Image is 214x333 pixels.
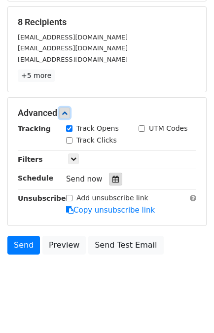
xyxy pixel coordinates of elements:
[76,193,148,203] label: Add unsubscribe link
[66,206,155,215] a: Copy unsubscribe link
[76,135,117,146] label: Track Clicks
[18,70,55,82] a: +5 more
[18,194,66,202] strong: Unsubscribe
[18,44,128,52] small: [EMAIL_ADDRESS][DOMAIN_NAME]
[76,123,119,134] label: Track Opens
[18,125,51,133] strong: Tracking
[7,236,40,255] a: Send
[149,123,187,134] label: UTM Codes
[18,17,196,28] h5: 8 Recipients
[18,108,196,118] h5: Advanced
[18,56,128,63] small: [EMAIL_ADDRESS][DOMAIN_NAME]
[42,236,86,255] a: Preview
[18,34,128,41] small: [EMAIL_ADDRESS][DOMAIN_NAME]
[18,174,53,182] strong: Schedule
[66,175,103,184] span: Send now
[88,236,163,255] a: Send Test Email
[18,155,43,163] strong: Filters
[165,286,214,333] iframe: Chat Widget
